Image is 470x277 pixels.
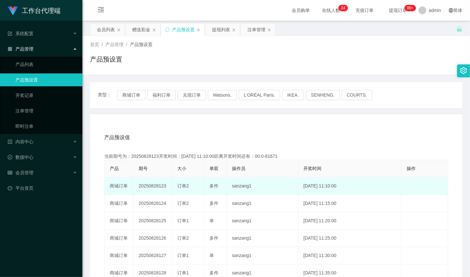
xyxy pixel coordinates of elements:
span: 操作 [407,166,416,171]
span: 操作员 [232,166,245,171]
span: 系统配置 [8,31,33,36]
span: 在线人数 [319,8,343,13]
span: 数据中心 [8,155,33,160]
i: 图标: unlock [456,26,462,32]
td: 20250828125 [134,212,172,230]
span: 大小 [177,166,186,171]
span: 订单1 [177,253,189,258]
td: [DATE] 11:20:00 [298,212,401,230]
sup: 979 [404,5,416,11]
sup: 24 [338,5,348,11]
td: [DATE] 11:30:00 [298,247,401,264]
span: 单 [209,218,214,223]
a: 工作台代理端 [8,8,60,13]
td: 商城订单 [105,247,134,264]
i: 图标: global [449,8,453,13]
span: 充值订单 [352,8,377,13]
i: 图标: profile [8,139,12,144]
span: 多件 [209,235,218,241]
div: 会员列表 [97,24,115,36]
span: 多件 [209,201,218,206]
p: 2 [341,5,343,11]
h1: 工作台代理端 [22,0,60,21]
td: sanzang1 [227,177,298,195]
button: 福利订单 [147,90,176,100]
button: L'ORÉAL Paris. [239,90,280,100]
div: 提现列表 [212,24,230,36]
a: 开奖记录 [15,89,77,102]
span: 单双 [209,166,218,171]
button: Watsons. [208,90,237,100]
button: COURTS. [342,90,372,100]
span: 产品 [110,166,119,171]
span: 会员管理 [8,170,33,175]
i: 图标: check-circle-o [8,155,12,159]
span: / [126,42,127,47]
span: 类型： [98,90,117,100]
a: 注单管理 [15,104,77,117]
span: 产品预设置 [130,42,152,47]
span: 订单1 [177,270,189,275]
p: 4 [343,5,346,11]
td: sanzang1 [227,212,298,230]
td: [DATE] 11:15:00 [298,195,401,212]
span: 期号 [139,166,148,171]
i: 图标: setting [460,67,467,74]
span: 多件 [209,183,218,188]
button: SENHENG. [306,90,340,100]
a: 即时注单 [15,120,77,133]
span: 提现订单 [386,8,410,13]
a: 产品预设置 [15,73,77,86]
button: 兑现订单 [178,90,206,100]
span: 产品管理 [8,46,33,52]
h1: 产品预设置 [90,54,122,64]
i: 图标: sync [165,27,170,32]
span: 订单2 [177,183,189,188]
div: 产品预设置 [172,24,195,36]
span: 订单1 [177,218,189,223]
button: IKEA. [282,90,304,100]
span: 产品管理 [106,42,124,47]
i: 图标: close [267,28,271,32]
button: 商城订单 [117,90,145,100]
i: 图标: close [232,28,236,32]
td: sanzang1 [227,195,298,212]
td: 商城订单 [105,177,134,195]
td: 20250828123 [134,177,172,195]
i: 图标: table [8,170,12,175]
td: [DATE] 11:25:00 [298,230,401,247]
td: 商城订单 [105,212,134,230]
td: 20250828124 [134,195,172,212]
i: 图标: appstore-o [8,47,12,51]
td: [DATE] 11:10:00 [298,177,401,195]
td: 20250828126 [134,230,172,247]
a: 产品列表 [15,58,77,71]
span: 多件 [209,270,218,275]
span: / [102,42,103,47]
span: 订单2 [177,235,189,241]
span: 单 [209,253,214,258]
i: 图标: close [197,28,200,32]
td: 20250828127 [134,247,172,264]
td: sanzang1 [227,230,298,247]
td: 商城订单 [105,195,134,212]
div: 当前期号为：20250828123开奖时间：[DATE] 11:10:00距离开奖时间还有：00:0-81671 [104,153,448,160]
span: 产品预设值 [104,134,130,141]
td: 商城订单 [105,230,134,247]
i: 图标: form [8,31,12,36]
i: 图标: close [117,28,121,32]
span: 订单2 [177,201,189,206]
i: 图标: menu-fold [90,0,112,21]
span: 开奖时间 [303,166,321,171]
span: 内容中心 [8,139,33,144]
td: sanzang1 [227,247,298,264]
img: logo.9652507e.png [8,6,18,15]
a: 图标: dashboard平台首页 [8,182,77,195]
div: 赠送彩金 [132,24,150,36]
i: 图标: close [152,28,156,32]
div: 注单管理 [247,24,265,36]
span: 首页 [90,42,99,47]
